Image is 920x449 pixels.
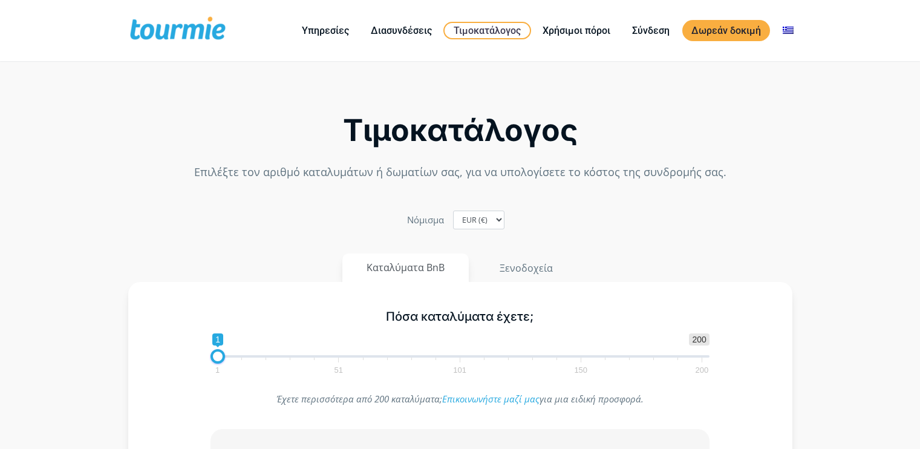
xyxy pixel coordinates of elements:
span: 1 [212,333,223,346]
span: 200 [694,367,711,373]
a: Χρήσιμοι πόροι [533,23,619,38]
a: Δωρεάν δοκιμή [682,20,770,41]
h2: Τιμοκατάλογος [128,116,792,145]
a: Σύνδεση [623,23,679,38]
span: 200 [689,333,709,346]
a: Επικοινωνήστε μαζί μας [442,393,540,405]
span: 1 [214,367,221,373]
button: Ξενοδοχεία [475,254,578,283]
a: Διασυνδέσεις [362,23,441,38]
span: 150 [572,367,589,373]
p: Επιλέξτε τον αριθμό καταλυμάτων ή δωματίων σας, για να υπολογίσετε το κόστος της συνδρομής σας. [128,164,792,180]
h5: Πόσα καταλύματα έχετε; [210,309,710,324]
span: 51 [333,367,345,373]
p: Έχετε περισσότερα από 200 καταλύματα; για μια ειδική προσφορά. [210,391,710,407]
button: Καταλύματα BnB [342,254,469,282]
a: Υπηρεσίες [293,23,358,38]
a: Τιμοκατάλογος [443,22,531,39]
label: Nόμισμα [407,212,444,228]
span: 101 [451,367,468,373]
